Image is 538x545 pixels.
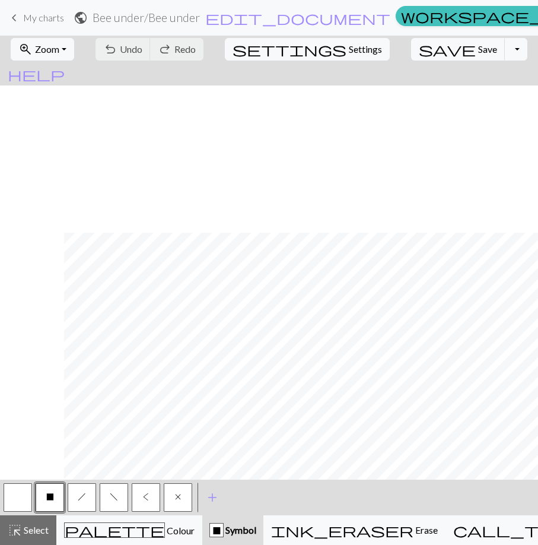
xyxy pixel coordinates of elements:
[175,492,181,502] span: no stitch
[36,483,64,512] button: X
[35,43,59,55] span: Zoom
[210,524,223,538] div: X
[263,515,445,545] button: Erase
[23,12,64,23] span: My charts
[349,42,382,56] span: Settings
[93,11,200,24] h2: Bee under / Bee under
[143,492,149,502] span: twisted knit
[271,522,413,538] span: ink_eraser
[205,489,219,506] span: add
[164,483,192,512] button: x
[7,8,64,28] a: My charts
[205,9,390,26] span: edit_document
[132,483,160,512] button: <
[411,38,505,61] button: Save
[413,524,438,536] span: Erase
[202,515,263,545] button: X Symbol
[56,515,202,545] button: Colour
[78,492,86,502] span: right leaning decrease
[46,492,54,502] span: no stitch
[7,9,21,26] span: keyboard_arrow_left
[478,43,497,55] span: Save
[65,522,164,538] span: palette
[233,41,346,58] span: settings
[419,41,476,58] span: save
[233,42,346,56] i: Settings
[165,525,195,536] span: Colour
[110,492,118,502] span: left leaning decrease
[224,524,256,536] span: Symbol
[18,41,33,58] span: zoom_in
[68,483,96,512] button: h
[100,483,128,512] button: f
[74,9,88,26] span: public
[11,38,74,61] button: Zoom
[8,66,65,83] span: help
[22,524,49,536] span: Select
[8,522,22,538] span: highlight_alt
[225,38,390,61] button: SettingsSettings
